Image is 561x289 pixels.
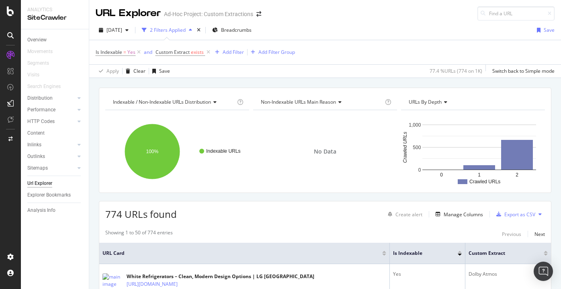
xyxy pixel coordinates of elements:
[502,229,521,239] button: Previous
[221,27,252,33] span: Breadcrumbs
[401,117,543,187] svg: A chart.
[314,148,336,156] span: No Data
[27,106,55,114] div: Performance
[106,27,122,33] span: 2025 Aug. 19th
[413,145,421,150] text: 500
[123,49,126,55] span: =
[27,129,83,137] a: Content
[469,271,548,278] div: Dolby Atmos
[102,250,380,257] span: URL Card
[534,262,553,281] div: Open Intercom Messenger
[27,117,75,126] a: HTTP Codes
[544,27,555,33] div: Save
[127,273,314,280] div: White Refrigerators – Clean, Modern Design Options | LG [GEOGRAPHIC_DATA]
[27,82,61,91] div: Search Engines
[258,49,295,55] div: Add Filter Group
[106,68,119,74] div: Apply
[146,149,159,154] text: 100%
[534,229,545,239] button: Next
[27,191,71,199] div: Explorer Bookmarks
[27,152,45,161] div: Outlinks
[27,36,83,44] a: Overview
[489,65,555,78] button: Switch back to Simple mode
[27,141,41,149] div: Inlinks
[159,68,170,74] div: Save
[261,98,336,105] span: Non-Indexable URLs Main Reason
[27,129,45,137] div: Content
[385,208,422,221] button: Create alert
[430,68,482,74] div: 77.4 % URLs ( 774 on 1K )
[256,11,261,17] div: arrow-right-arrow-left
[27,206,83,215] a: Analysis Info
[516,172,518,178] text: 2
[409,122,421,128] text: 1,000
[102,273,123,288] img: main image
[504,211,535,218] div: Export as CSV
[27,71,39,79] div: Visits
[27,13,82,23] div: SiteCrawler
[96,49,122,55] span: Is Indexable
[492,68,555,74] div: Switch back to Simple mode
[393,271,462,278] div: Yes
[111,96,235,109] h4: Indexable / Non-Indexable URLs Distribution
[493,208,535,221] button: Export as CSV
[96,65,119,78] button: Apply
[27,47,53,56] div: Movements
[469,179,500,184] text: Crawled URLs
[27,106,75,114] a: Performance
[127,280,178,288] a: [URL][DOMAIN_NAME]
[27,59,49,68] div: Segments
[212,47,244,57] button: Add Filter
[27,6,82,13] div: Analytics
[156,49,190,55] span: Custom Extract
[27,59,57,68] a: Segments
[534,24,555,37] button: Save
[139,24,195,37] button: 2 Filters Applied
[477,6,555,20] input: Find a URL
[123,65,145,78] button: Clear
[27,47,61,56] a: Movements
[393,250,446,257] span: Is Indexable
[206,148,240,154] text: Indexable URLs
[469,250,532,257] span: Custom Extract
[27,152,75,161] a: Outlinks
[502,231,521,238] div: Previous
[395,211,422,218] div: Create alert
[534,231,545,238] div: Next
[27,36,47,44] div: Overview
[144,49,152,55] div: and
[105,117,248,187] svg: A chart.
[407,96,538,109] h4: URLs by Depth
[27,71,47,79] a: Visits
[133,68,145,74] div: Clear
[409,98,442,105] span: URLs by Depth
[27,191,83,199] a: Explorer Bookmarks
[96,6,161,20] div: URL Explorer
[27,117,55,126] div: HTTP Codes
[27,141,75,149] a: Inlinks
[478,172,481,178] text: 1
[105,229,173,239] div: Showing 1 to 50 of 774 entries
[144,48,152,56] button: and
[195,26,202,34] div: times
[418,167,421,173] text: 0
[149,65,170,78] button: Save
[27,179,83,188] a: Url Explorer
[209,24,255,37] button: Breadcrumbs
[27,179,52,188] div: Url Explorer
[27,206,55,215] div: Analysis Info
[27,94,53,102] div: Distribution
[432,209,483,219] button: Manage Columns
[105,207,177,221] span: 774 URLs found
[402,132,408,163] text: Crawled URLs
[444,211,483,218] div: Manage Columns
[127,47,135,58] span: Yes
[164,10,253,18] div: Ad-Hoc Project: Custom Extractions
[191,49,204,55] span: exists
[113,98,211,105] span: Indexable / Non-Indexable URLs distribution
[27,94,75,102] a: Distribution
[248,47,295,57] button: Add Filter Group
[440,172,443,178] text: 0
[27,164,75,172] a: Sitemaps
